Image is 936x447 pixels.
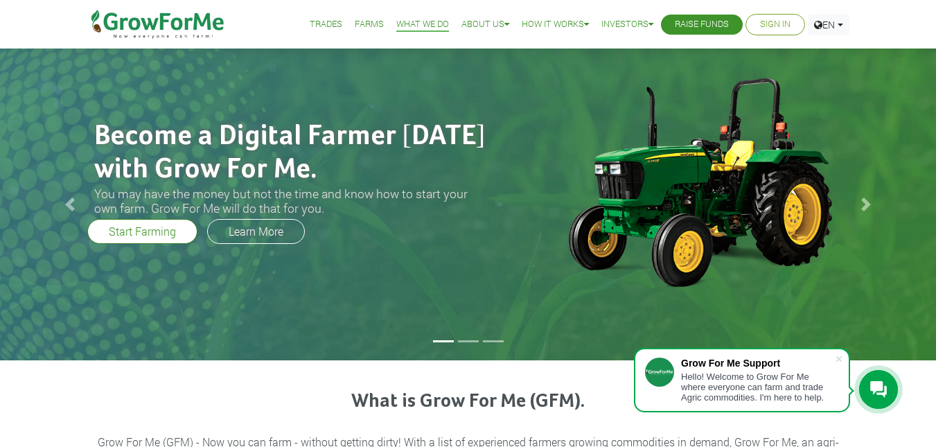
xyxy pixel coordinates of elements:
div: Hello! Welcome to Grow For Me where everyone can farm and trade Agric commodities. I'm here to help. [681,371,835,403]
a: How it Works [522,17,589,32]
a: Investors [601,17,653,32]
a: Start Farming [87,219,197,244]
a: About Us [461,17,509,32]
div: Grow For Me Support [681,358,835,369]
h3: What is Grow For Me (GFM). [96,390,840,414]
img: growforme image [545,71,853,292]
a: What We Do [396,17,449,32]
a: Sign In [760,17,791,32]
a: Learn More [207,219,305,244]
a: Farms [355,17,384,32]
a: Raise Funds [675,17,729,32]
a: Trades [310,17,342,32]
h2: Become a Digital Farmer [DATE] with Grow For Me. [94,120,489,186]
a: EN [808,14,849,35]
h3: You may have the money but not the time and know how to start your own farm. Grow For Me will do ... [94,186,489,216]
